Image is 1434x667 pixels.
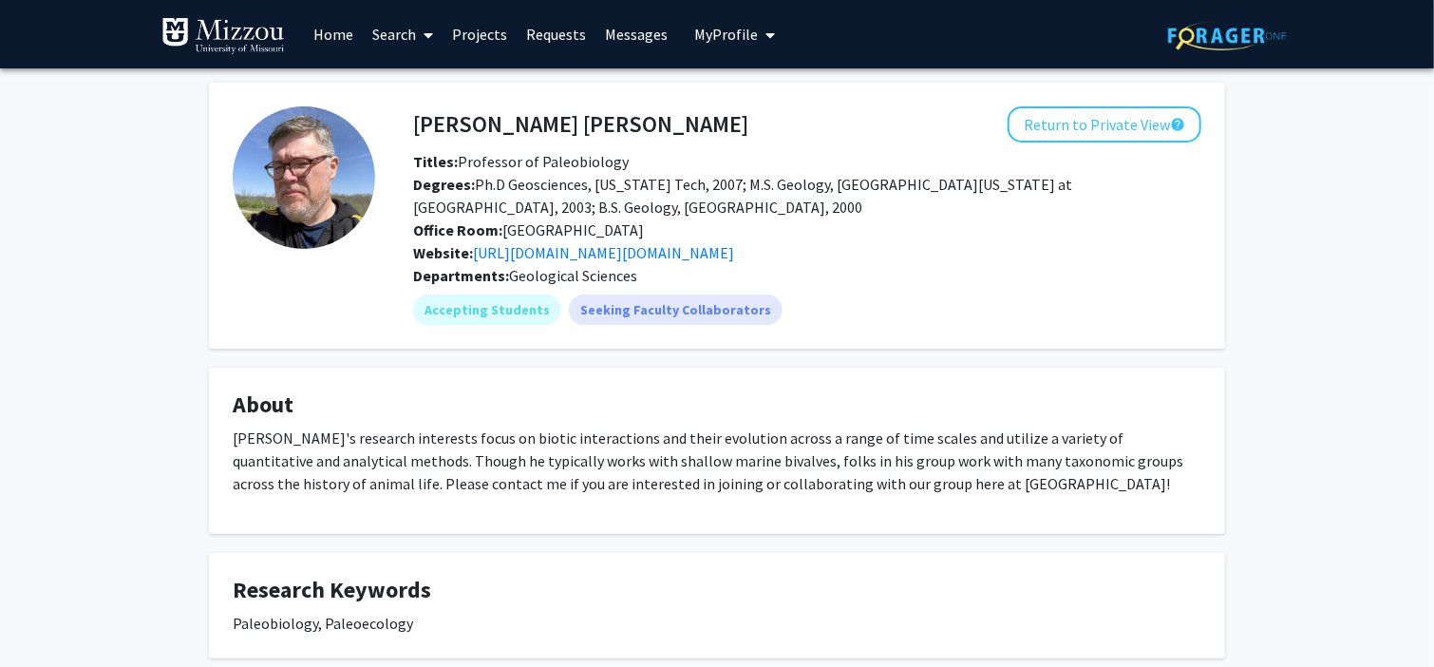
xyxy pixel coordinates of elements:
a: Opens in a new tab [473,243,734,262]
span: [GEOGRAPHIC_DATA] [413,220,644,239]
button: Return to Private View [1008,106,1201,143]
mat-chip: Accepting Students [413,295,561,325]
a: Home [304,1,363,67]
a: Projects [443,1,517,67]
span: Ph.D Geosciences, [US_STATE] Tech, 2007; M.S. Geology, [GEOGRAPHIC_DATA][US_STATE] at [GEOGRAPHIC... [413,175,1072,217]
h4: Research Keywords [233,577,1201,604]
h4: [PERSON_NAME] [PERSON_NAME] [413,106,748,142]
b: Departments: [413,266,509,285]
b: Website: [413,243,473,262]
b: Office Room: [413,220,502,239]
a: Requests [517,1,595,67]
b: Degrees: [413,175,475,194]
img: ForagerOne Logo [1168,21,1287,50]
span: Geological Sciences [509,266,637,285]
div: Paleobiology, Paleoecology [233,612,1201,635]
p: [PERSON_NAME]'s research interests focus on biotic interactions and their evolution across a rang... [233,427,1201,495]
b: Titles: [413,152,458,171]
mat-icon: help [1170,113,1185,136]
img: University of Missouri Logo [161,17,285,55]
span: My Profile [694,25,758,44]
a: Messages [595,1,677,67]
iframe: Chat [14,581,81,653]
span: Professor of Paleobiology [413,152,629,171]
img: Profile Picture [233,106,375,249]
h4: About [233,391,1201,419]
a: Search [363,1,443,67]
mat-chip: Seeking Faculty Collaborators [569,295,783,325]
